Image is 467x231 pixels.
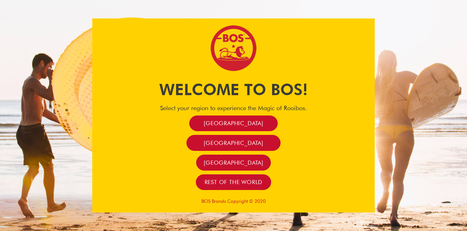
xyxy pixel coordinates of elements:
[92,104,375,112] h4: Select your region to experience the Magic of Rooibos.
[204,159,263,166] span: [GEOGRAPHIC_DATA]
[92,198,375,204] p: BOS Brands Copyright © 2020
[205,178,263,186] span: Rest of the world
[196,174,271,190] a: Rest of the world
[204,120,263,127] span: [GEOGRAPHIC_DATA]
[210,25,257,72] img: Bos Brands
[92,79,375,100] h1: Welcome to BOS!
[196,155,271,171] a: [GEOGRAPHIC_DATA]
[204,139,263,146] span: [GEOGRAPHIC_DATA]
[186,135,281,151] a: [GEOGRAPHIC_DATA]
[189,115,278,131] a: [GEOGRAPHIC_DATA]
